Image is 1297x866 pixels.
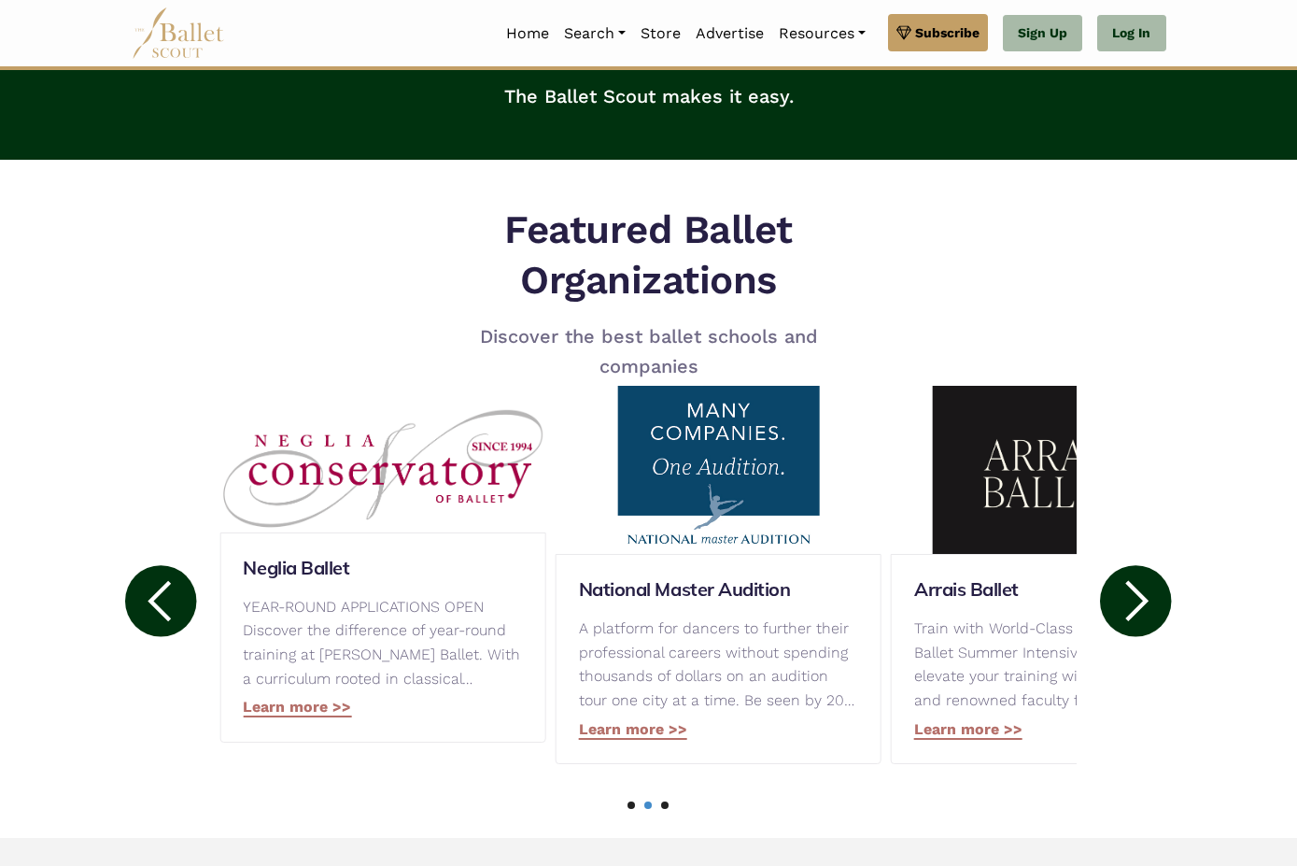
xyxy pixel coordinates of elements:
[243,595,522,690] p: YEAR-ROUND APPLICATIONS OPEN Discover the difference of year-round training at [PERSON_NAME] Ball...
[557,14,633,53] a: Search
[499,14,557,53] a: Home
[914,720,1022,740] a: Learn more >>
[688,14,771,53] a: Advertise
[398,205,900,306] h5: Featured Ballet Organizations
[219,408,545,532] img: Neglia Ballet logo
[132,66,1166,126] p: The Ballet Scout makes it easy.
[243,556,522,580] a: Neglia Ballet
[398,321,900,381] p: Discover the best ballet schools and companies
[661,802,669,809] a: 3
[243,698,351,717] a: Learn more >>
[579,617,858,712] p: A platform for dancers to further their professional careers without spending thousands of dollar...
[627,802,635,809] a: 1
[579,720,687,740] a: Learn more >>
[633,14,688,53] a: Store
[914,617,1193,712] p: Train with World-Class Faculty at Arrais Ballet Summer Intensive! This summer, elevate your train...
[896,22,911,43] img: gem.svg
[891,386,1217,554] img: Arrais Ballet logo
[771,14,873,53] a: Resources
[644,802,652,809] a: 2
[579,577,858,602] a: National Master Audition
[915,22,980,43] span: Subscribe
[556,386,881,554] img: National Master Audition logo
[914,577,1193,602] a: Arrais Ballet
[1003,15,1082,52] a: Sign Up
[888,14,988,51] a: Subscribe
[1097,15,1165,52] a: Log In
